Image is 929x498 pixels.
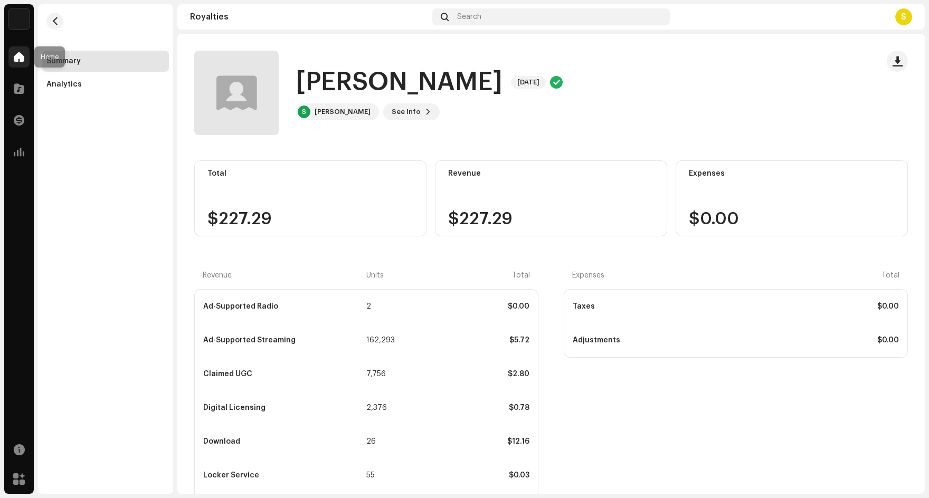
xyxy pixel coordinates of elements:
div: Total [737,271,899,280]
div: Analytics [46,80,82,89]
re-o-card-value: Revenue [435,160,667,236]
div: $2.80 [401,370,529,378]
div: Ad-Supported Radio [203,302,364,311]
div: $0.00 [737,336,899,344]
div: Expenses [572,271,735,280]
div: Adjustments [573,336,735,344]
div: Summary [46,57,81,65]
div: Royalties [190,13,428,21]
span: [DATE] [511,76,546,89]
div: $5.72 [401,336,529,344]
img: a6437e74-8c8e-4f74-a1ce-131745af0155 [8,8,30,30]
div: 2 [366,302,399,311]
div: $0.00 [401,302,529,311]
div: Revenue [203,271,364,280]
span: Search [457,13,481,21]
div: 26 [366,437,399,446]
div: S [895,8,912,25]
div: 55 [366,471,399,480]
div: S [298,106,310,118]
div: Revenue [448,169,654,178]
re-m-nav-item: Analytics [42,74,169,95]
div: Download [203,437,364,446]
div: [PERSON_NAME] [315,108,371,116]
h1: [PERSON_NAME] [296,65,503,99]
div: Taxes [573,302,735,311]
re-o-card-value: Total [194,160,426,236]
div: $12.16 [401,437,529,446]
div: Units [366,271,399,280]
div: Total [207,169,413,178]
div: Total [401,271,530,280]
div: $0.00 [737,302,899,311]
div: Ad-Supported Streaming [203,336,364,344]
div: Expenses [689,169,895,178]
re-m-nav-item: Summary [42,51,169,72]
re-o-card-value: Expenses [676,160,908,236]
div: Claimed UGC [203,370,364,378]
span: See Info [392,101,421,122]
div: 162,293 [366,336,399,344]
div: $0.03 [401,471,529,480]
div: Digital Licensing [203,404,364,412]
div: $0.78 [401,404,529,412]
div: 7,756 [366,370,399,378]
div: 2,376 [366,404,399,412]
div: Locker Service [203,471,364,480]
button: See Info [383,103,440,120]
